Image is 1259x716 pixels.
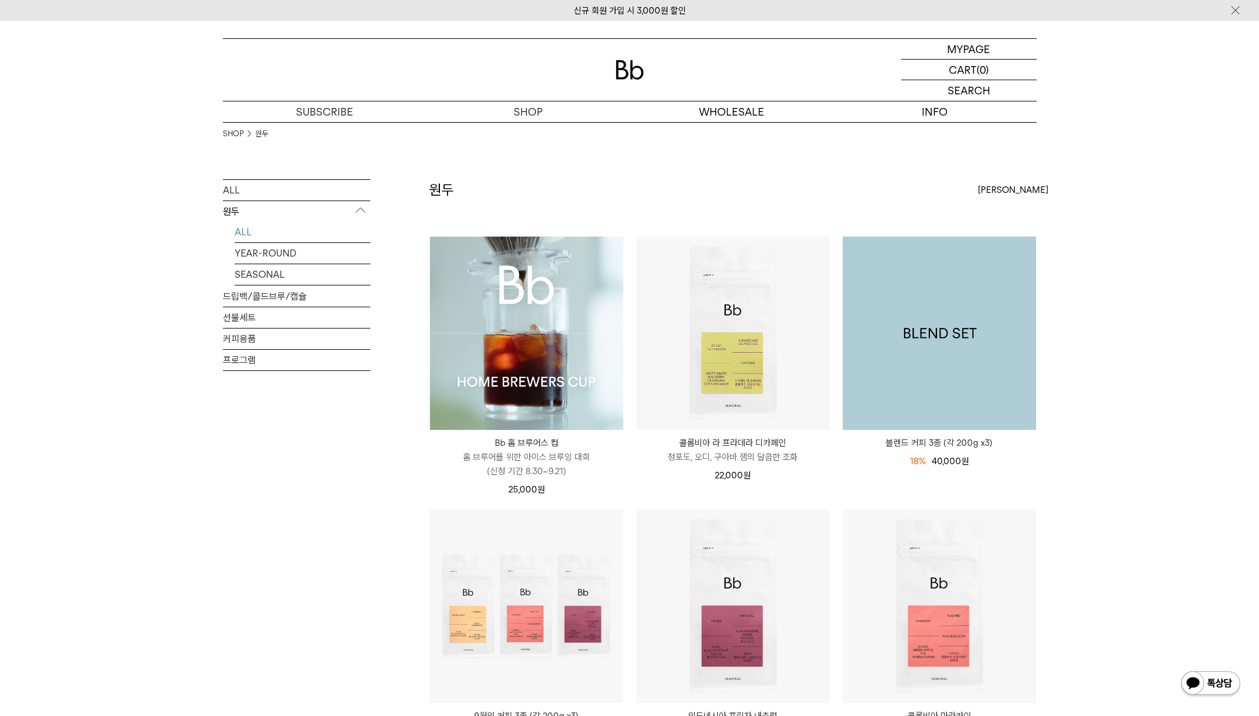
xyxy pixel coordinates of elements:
[636,450,830,464] p: 청포도, 오디, 구아바 잼의 달콤한 조화
[223,329,370,349] a: 커피용품
[978,183,1048,197] span: [PERSON_NAME]
[223,101,426,122] a: SUBSCRIBE
[430,450,623,478] p: 홈 브루어를 위한 아이스 브루잉 대회 (신청 기간 8.30~9.21)
[932,456,969,467] span: 40,000
[630,101,833,122] p: WHOLESALE
[616,60,644,80] img: 로고
[508,484,545,495] span: 25,000
[537,484,545,495] span: 원
[901,60,1037,80] a: CART (0)
[949,60,977,80] p: CART
[947,39,990,59] p: MYPAGE
[235,264,370,285] a: SEASONAL
[636,436,830,450] p: 콜롬비아 라 프라데라 디카페인
[430,436,623,478] a: Bb 홈 브루어스 컵 홈 브루어를 위한 아이스 브루잉 대회(신청 기간 8.30~9.21)
[1180,670,1241,698] img: 카카오톡 채널 1:1 채팅 버튼
[843,436,1036,450] a: 블렌드 커피 3종 (각 200g x3)
[223,128,244,140] a: SHOP
[910,454,926,468] div: 18%
[574,5,686,16] a: 신규 회원 가입 시 3,000원 할인
[429,180,454,200] h2: 원두
[901,39,1037,60] a: MYPAGE
[636,436,830,464] a: 콜롬비아 라 프라데라 디카페인 청포도, 오디, 구아바 잼의 달콤한 조화
[715,470,751,481] span: 22,000
[833,101,1037,122] p: INFO
[743,470,751,481] span: 원
[235,222,370,242] a: ALL
[223,180,370,201] a: ALL
[636,510,830,703] img: 인도네시아 프린자 내추럴
[843,237,1036,430] img: 1000001179_add2_053.png
[223,201,370,222] p: 원두
[977,60,989,80] p: (0)
[961,456,969,467] span: 원
[430,510,623,703] img: 9월의 커피 3종 (각 200g x3)
[223,286,370,307] a: 드립백/콜드브루/캡슐
[948,80,990,101] p: SEARCH
[430,436,623,450] p: Bb 홈 브루어스 컵
[223,350,370,370] a: 프로그램
[223,307,370,328] a: 선물세트
[426,101,630,122] a: SHOP
[235,243,370,264] a: YEAR-ROUND
[636,237,830,430] img: 콜롬비아 라 프라데라 디카페인
[843,237,1036,430] a: 블렌드 커피 3종 (각 200g x3)
[430,237,623,430] img: Bb 홈 브루어스 컵
[255,128,268,140] a: 원두
[843,510,1036,703] img: 콜롬비아 마라카이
